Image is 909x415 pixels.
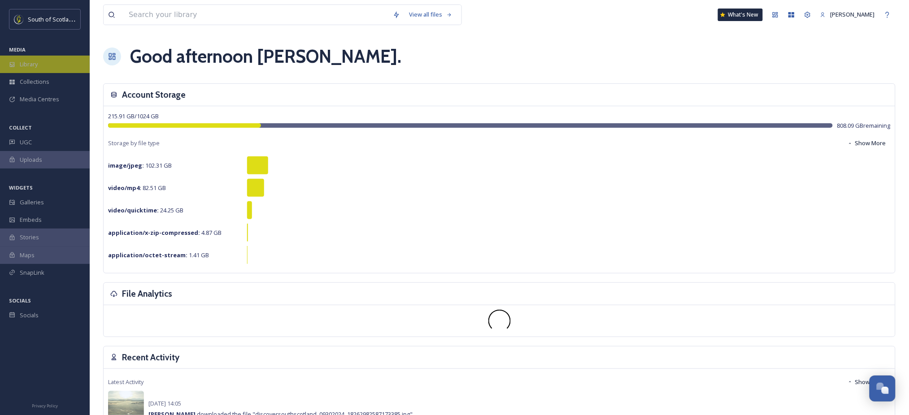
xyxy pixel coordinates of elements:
span: 808.09 GB remaining [837,121,891,130]
button: Show More [843,134,891,152]
span: COLLECT [9,124,32,131]
button: Show More [843,373,891,391]
span: Storage by file type [108,139,160,147]
span: 215.91 GB / 1024 GB [108,112,159,120]
h3: Account Storage [122,88,186,101]
h3: Recent Activity [122,351,179,364]
strong: image/jpeg : [108,161,144,169]
span: SnapLink [20,268,44,277]
span: [PERSON_NAME] [831,10,875,18]
span: Collections [20,78,49,86]
input: Search your library [124,5,388,25]
span: 1.41 GB [108,251,209,259]
span: UGC [20,138,32,147]
a: Privacy Policy [32,400,58,411]
span: Maps [20,251,35,259]
strong: video/quicktime : [108,206,159,214]
span: [DATE] 14:05 [148,399,181,407]
span: 102.31 GB [108,161,172,169]
a: View all files [404,6,457,23]
span: Latest Activity [108,378,144,386]
img: images.jpeg [14,15,23,24]
a: [PERSON_NAME] [816,6,879,23]
button: Open Chat [870,376,896,402]
span: Galleries [20,198,44,207]
span: Privacy Policy [32,403,58,409]
span: Media Centres [20,95,59,104]
span: South of Scotland Destination Alliance [28,15,130,23]
span: Library [20,60,38,69]
span: WIDGETS [9,184,33,191]
span: Uploads [20,156,42,164]
span: Socials [20,311,39,320]
span: 24.25 GB [108,206,183,214]
span: MEDIA [9,46,26,53]
span: Stories [20,233,39,242]
span: SOCIALS [9,297,31,304]
span: 82.51 GB [108,184,166,192]
h3: File Analytics [122,287,172,300]
a: What's New [718,9,763,21]
span: Embeds [20,216,42,224]
strong: application/x-zip-compressed : [108,229,200,237]
strong: video/mp4 : [108,184,141,192]
strong: application/octet-stream : [108,251,187,259]
h1: Good afternoon [PERSON_NAME] . [130,43,401,70]
span: 4.87 GB [108,229,222,237]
